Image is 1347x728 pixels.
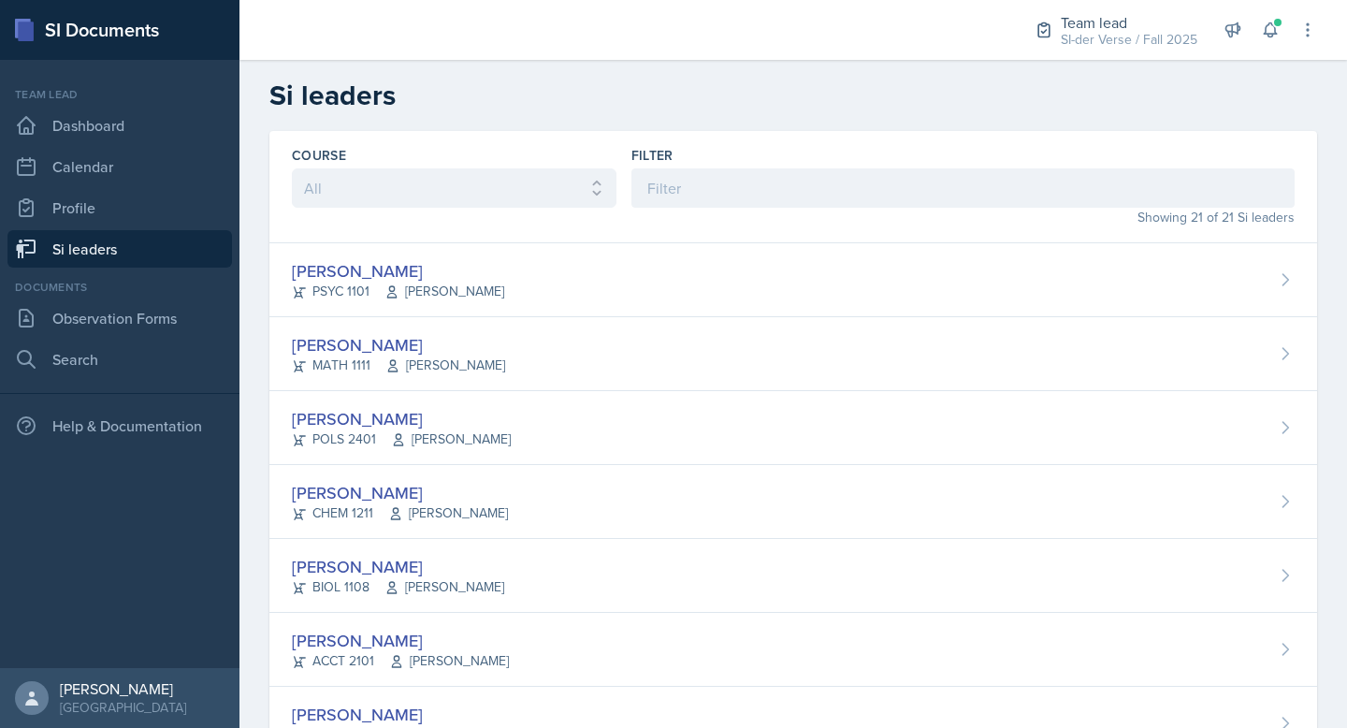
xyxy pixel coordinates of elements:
div: [PERSON_NAME] [292,406,511,431]
a: Si leaders [7,230,232,268]
div: Team lead [7,86,232,103]
div: Documents [7,279,232,296]
label: Course [292,146,346,165]
div: BIOL 1108 [292,577,504,597]
a: Search [7,341,232,378]
div: Showing 21 of 21 Si leaders [631,208,1295,227]
a: Calendar [7,148,232,185]
a: [PERSON_NAME] POLS 2401[PERSON_NAME] [269,391,1317,465]
a: [PERSON_NAME] BIOL 1108[PERSON_NAME] [269,539,1317,613]
div: [GEOGRAPHIC_DATA] [60,698,186,717]
a: Profile [7,189,232,226]
span: [PERSON_NAME] [384,577,504,597]
a: [PERSON_NAME] CHEM 1211[PERSON_NAME] [269,465,1317,539]
a: [PERSON_NAME] PSYC 1101[PERSON_NAME] [269,243,1317,317]
div: POLS 2401 [292,430,511,449]
div: PSYC 1101 [292,282,504,301]
div: Team lead [1061,11,1197,34]
span: [PERSON_NAME] [384,282,504,301]
div: SI-der Verse / Fall 2025 [1061,30,1197,50]
span: [PERSON_NAME] [388,503,508,523]
div: [PERSON_NAME] [292,554,504,579]
label: Filter [631,146,673,165]
div: MATH 1111 [292,356,505,375]
div: [PERSON_NAME] [292,628,509,653]
h2: Si leaders [269,79,1317,112]
div: [PERSON_NAME] [60,679,186,698]
a: [PERSON_NAME] MATH 1111[PERSON_NAME] [269,317,1317,391]
div: Help & Documentation [7,407,232,444]
div: [PERSON_NAME] [292,258,504,284]
div: [PERSON_NAME] [292,480,508,505]
span: [PERSON_NAME] [385,356,505,375]
a: [PERSON_NAME] ACCT 2101[PERSON_NAME] [269,613,1317,687]
div: CHEM 1211 [292,503,508,523]
input: Filter [631,168,1295,208]
div: [PERSON_NAME] [292,332,505,357]
a: Observation Forms [7,299,232,337]
a: Dashboard [7,107,232,144]
div: [PERSON_NAME] [292,702,511,727]
span: [PERSON_NAME] [391,430,511,449]
span: [PERSON_NAME] [389,651,509,671]
div: ACCT 2101 [292,651,509,671]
